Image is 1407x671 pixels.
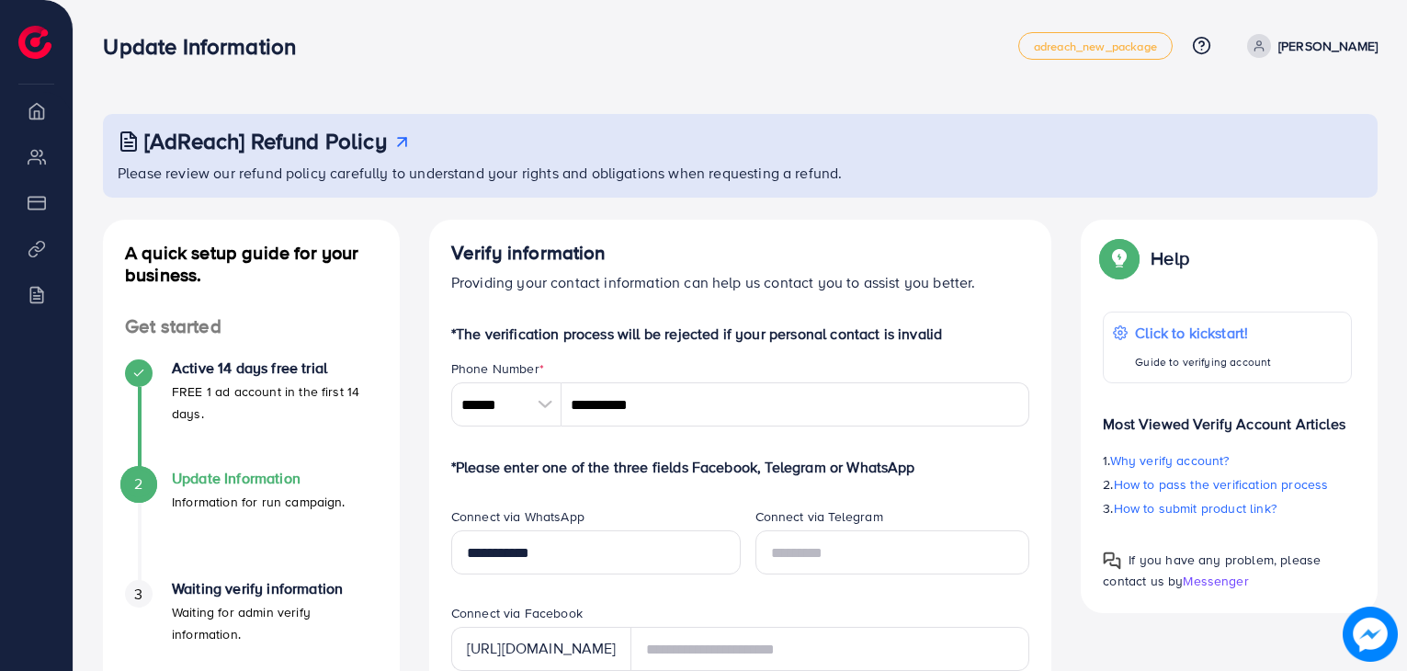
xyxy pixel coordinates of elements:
[1103,473,1352,495] p: 2.
[1103,551,1321,590] span: If you have any problem, please contact us by
[172,491,346,513] p: Information for run campaign.
[451,323,1030,345] p: *The verification process will be rejected if your personal contact is invalid
[1135,322,1271,344] p: Click to kickstart!
[103,359,400,470] li: Active 14 days free trial
[1103,398,1352,435] p: Most Viewed Verify Account Articles
[172,601,378,645] p: Waiting for admin verify information.
[1103,552,1121,570] img: Popup guide
[451,456,1030,478] p: *Please enter one of the three fields Facebook, Telegram or WhatsApp
[451,359,544,378] label: Phone Number
[1240,34,1378,58] a: [PERSON_NAME]
[172,470,346,487] h4: Update Information
[118,162,1367,184] p: Please review our refund policy carefully to understand your rights and obligations when requesti...
[1103,449,1352,472] p: 1.
[172,381,378,425] p: FREE 1 ad account in the first 14 days.
[1278,35,1378,57] p: [PERSON_NAME]
[172,580,378,597] h4: Waiting verify information
[1151,247,1189,269] p: Help
[755,507,883,526] label: Connect via Telegram
[1183,572,1248,590] span: Messenger
[103,242,400,286] h4: A quick setup guide for your business.
[1114,499,1277,517] span: How to submit product link?
[144,128,387,154] h3: [AdReach] Refund Policy
[1110,451,1230,470] span: Why verify account?
[134,473,142,495] span: 2
[103,470,400,580] li: Update Information
[1103,242,1136,275] img: Popup guide
[451,242,1030,265] h4: Verify information
[451,271,1030,293] p: Providing your contact information can help us contact you to assist you better.
[1018,32,1173,60] a: adreach_new_package
[451,604,583,622] label: Connect via Facebook
[1103,497,1352,519] p: 3.
[103,315,400,338] h4: Get started
[1034,40,1157,52] span: adreach_new_package
[1114,475,1329,494] span: How to pass the verification process
[134,584,142,605] span: 3
[1343,607,1398,662] img: image
[451,507,584,526] label: Connect via WhatsApp
[103,33,311,60] h3: Update Information
[172,359,378,377] h4: Active 14 days free trial
[1135,351,1271,373] p: Guide to verifying account
[451,627,631,671] div: [URL][DOMAIN_NAME]
[18,26,51,59] img: logo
